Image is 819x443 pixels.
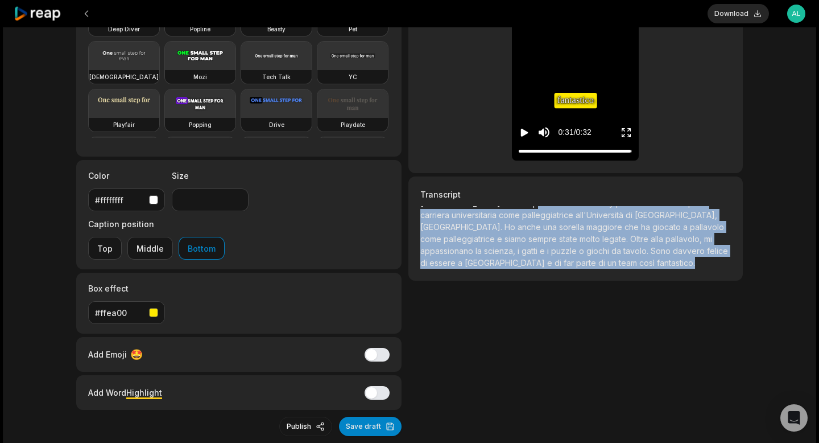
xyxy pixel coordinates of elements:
label: Size [172,170,249,182]
span: ha [641,222,652,232]
span: far [564,258,576,268]
span: all'Università [576,210,626,220]
div: #ffffffff [95,194,144,206]
span: puzzle [551,246,579,256]
span: Sono [651,246,673,256]
div: #ffea00 [95,307,144,319]
span: appassionano [420,246,475,256]
span: un [607,258,619,268]
span: parte [576,258,598,268]
span: giochi [586,246,611,256]
span: di [420,258,429,268]
button: Save draft [339,417,402,436]
span: alla [651,234,665,244]
div: Open Intercom Messenger [780,404,808,432]
button: Enter Fullscreen [621,122,632,143]
h3: Pet [349,24,357,34]
span: davvero [673,246,707,256]
div: Add Word [88,385,162,400]
span: e [540,246,547,256]
span: Oltre [630,234,651,244]
span: di [598,258,607,268]
span: i [547,246,551,256]
span: fantastico [557,93,594,108]
button: Mute sound [537,125,551,140]
span: tavolo. [623,246,651,256]
button: Play video [519,122,530,143]
span: felice [707,246,728,256]
span: state [559,234,580,244]
span: da [611,246,623,256]
span: Highlight [126,388,162,397]
button: Bottom [179,237,225,260]
h3: YC [349,72,357,81]
span: così [639,258,657,268]
span: come [499,210,522,220]
span: 🤩 [130,347,143,362]
h3: Mozi [193,72,207,81]
span: sorella [559,222,586,232]
span: gatti [522,246,540,256]
label: Caption position [88,218,225,230]
h3: Deep Diver [108,24,140,34]
span: o [579,246,586,256]
span: e [547,258,555,268]
span: pallavolo [690,222,724,232]
span: sempre [528,234,559,244]
span: universitaria [452,210,499,220]
span: [GEOGRAPHIC_DATA] [465,258,547,268]
h3: Transcript [420,188,731,200]
label: Box effect [88,282,165,294]
span: siamo [504,234,528,244]
span: i [518,246,522,256]
button: #ffffffff [88,188,165,211]
span: maggiore [586,222,624,232]
span: giocato [652,222,683,232]
h3: [DEMOGRAPHIC_DATA] [89,72,159,81]
span: la [475,246,484,256]
span: come [420,234,444,244]
span: pallavolo, [665,234,704,244]
span: palleggiatrice [444,234,497,244]
h3: Popline [190,24,210,34]
span: scienza, [484,246,518,256]
span: [GEOGRAPHIC_DATA], [635,210,717,220]
h3: Popping [189,120,212,129]
span: essere [429,258,458,268]
button: #ffea00 [88,301,165,324]
span: a [683,222,690,232]
span: fantastico. [657,258,695,268]
h3: Tech Talk [262,72,291,81]
button: Middle [127,237,173,260]
div: 0:31 / 0:32 [558,126,591,138]
span: mi [704,234,712,244]
span: che [624,222,641,232]
span: di [555,258,564,268]
span: molto [580,234,602,244]
span: carriera [420,210,452,220]
span: Ho [504,222,518,232]
span: palleggiatrice [522,210,576,220]
button: Publish [279,417,332,436]
h3: Drive [269,120,284,129]
span: Add Emoji [88,348,127,360]
h3: Beasty [267,24,286,34]
span: team [619,258,639,268]
span: a [458,258,465,268]
span: anche una [518,222,559,232]
h3: Playfair [113,120,135,129]
label: Color [88,170,165,182]
span: legate. [602,234,630,244]
span: [GEOGRAPHIC_DATA]. [420,222,504,232]
h3: Playdate [341,120,365,129]
button: Top [88,237,122,260]
button: Download [708,4,769,23]
span: e [497,234,504,244]
span: di [626,210,635,220]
